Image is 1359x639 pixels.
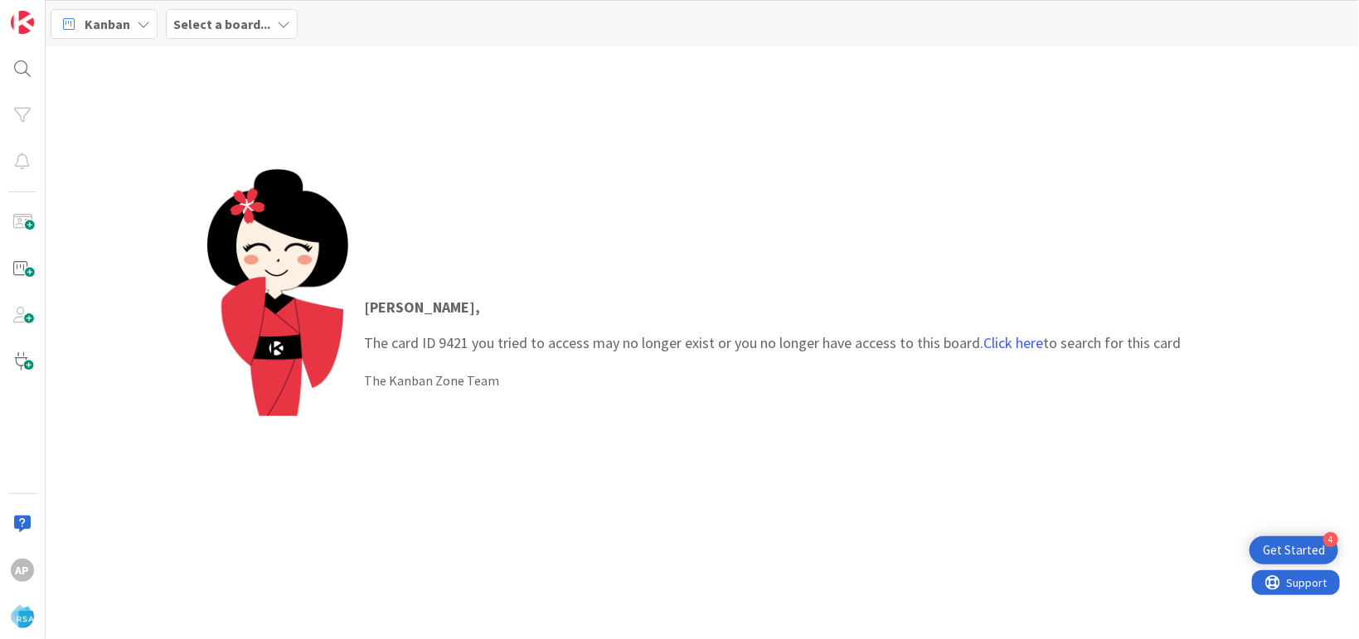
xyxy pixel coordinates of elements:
a: Click here [984,333,1044,352]
div: The Kanban Zone Team [365,370,1182,390]
strong: [PERSON_NAME] , [365,298,481,317]
b: Select a board... [173,16,270,32]
div: Get Started [1263,542,1325,559]
div: 4 [1323,532,1338,547]
div: Open Get Started checklist, remaining modules: 4 [1250,536,1338,564]
img: avatar [11,605,34,628]
span: Support [35,2,75,22]
img: Visit kanbanzone.com [11,11,34,34]
div: Ap [11,559,34,582]
span: Kanban [85,14,130,34]
p: The card ID 9421 you tried to access may no longer exist or you no longer have access to this boa... [365,296,1182,354]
